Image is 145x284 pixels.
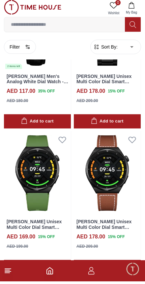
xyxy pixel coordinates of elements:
[76,246,98,252] div: AED 209.00
[7,100,28,106] div: AED 180.00
[4,263,71,277] button: Add to cart
[46,269,54,277] a: Home
[76,100,98,106] div: AED 209.00
[38,236,55,242] span: 15 % OFF
[76,76,138,98] a: [PERSON_NAME] Unisex Multi Color Dial Smart Watch With Interchangeable Strap-KG10X-XSBBX
[7,76,68,93] a: [PERSON_NAME] Men's Analog White Dial Watch - K23053-RLBW
[4,134,71,218] img: Kenneth Scott Unisex Multi Color Dial Smart Watch With Interchangeable Strap-KG10X-XSBBH
[7,246,28,252] div: AED 199.00
[74,134,141,218] img: Kenneth Scott Unisex Multi Color Dial Smart Watch With Interchangeable Strap-KG10X-XSBBD
[74,263,141,277] button: Add to cart
[7,90,35,98] h4: AED 117.00
[100,46,118,53] span: Sort By:
[93,46,118,53] button: Sort By:
[105,13,122,18] span: Wishlist
[76,235,105,243] h4: AED 178.00
[76,222,138,243] a: [PERSON_NAME] Unisex Multi Color Dial Smart Watch With Interchangeable Strap-KG10X-XSBBD
[108,236,125,242] span: 15 % OFF
[4,117,71,131] button: Add to cart
[76,90,105,98] h4: AED 178.00
[4,43,36,56] button: Filter
[105,3,122,19] a: 0Wishlist
[123,13,140,18] span: My Bag
[122,3,141,19] button: My Bag
[91,120,123,128] div: Add to cart
[4,3,61,17] img: ...
[126,265,140,279] div: Chat Widget
[38,91,55,97] span: 35 % OFF
[7,235,35,243] h4: AED 169.00
[74,117,141,131] button: Add to cart
[5,66,22,72] div: 2 items left
[108,91,125,97] span: 15 % OFF
[21,120,53,128] div: Add to cart
[7,222,68,243] a: [PERSON_NAME] Unisex Multi Color Dial Smart Watch With Interchangeable Strap-KG10X-XSBBH
[115,3,121,8] span: 0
